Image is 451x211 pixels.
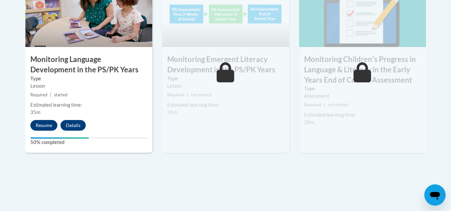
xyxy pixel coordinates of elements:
label: Type [167,75,284,82]
span: Required [304,102,321,107]
label: 50% completed [30,139,147,146]
div: Lesson [30,82,147,90]
span: not started [191,92,211,97]
button: Resume [30,120,57,131]
span: | [324,102,325,107]
div: Estimated learning time: [30,101,147,109]
span: | [187,92,188,97]
span: 35m [30,109,40,115]
span: started [54,92,67,97]
span: | [50,92,51,97]
div: Estimated learning time: [304,111,421,119]
button: Details [60,120,86,131]
div: Assessment [304,92,421,100]
div: Your progress [30,137,89,139]
span: Required [167,92,184,97]
h3: Monitoring Language Development in the PS/PK Years [25,54,152,75]
div: Lesson [167,82,284,90]
span: not started [328,102,348,107]
iframe: Button to launch messaging window [424,184,446,206]
span: Required [30,92,47,97]
label: Type [30,75,147,82]
h3: Monitoring Childrenʹs Progress in Language & Literacy in the Early Years End of Course Assessment [299,54,426,85]
div: Estimated learning time: [167,101,284,109]
label: Type [304,85,421,92]
span: 20m [304,119,314,125]
span: 35m [167,109,177,115]
h3: Monitoring Emergent Literacy Development in the PS/PK Years [162,54,289,75]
